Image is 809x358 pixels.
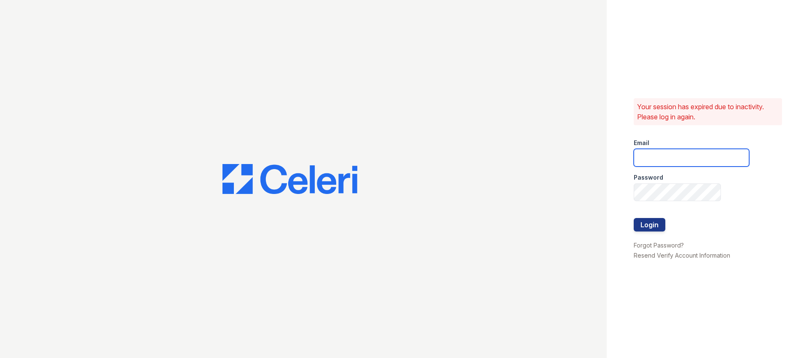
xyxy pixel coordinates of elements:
[634,252,730,259] a: Resend Verify Account Information
[634,139,649,147] label: Email
[637,102,779,122] p: Your session has expired due to inactivity. Please log in again.
[634,218,665,231] button: Login
[634,173,663,182] label: Password
[634,242,684,249] a: Forgot Password?
[222,164,357,194] img: CE_Logo_Blue-a8612792a0a2168367f1c8372b55b34899dd931a85d93a1a3d3e32e68fde9ad4.png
